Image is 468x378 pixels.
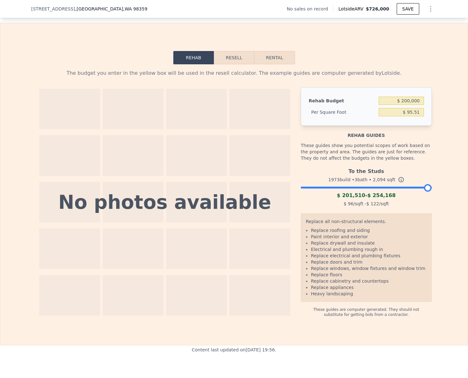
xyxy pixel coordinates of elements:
li: Replace drywall and insulate [311,240,426,246]
span: $726,000 [366,6,389,11]
div: Per Square Foot [309,106,376,118]
li: Replace roofing and siding [311,227,426,234]
div: 1973 build • 3 bath • sqft [301,175,432,184]
button: Resell [214,51,254,64]
div: To the Studs [301,165,432,175]
li: Replace windows, window fixtures and window trim [311,265,426,272]
li: Electrical and plumbing rough in [311,246,426,253]
span: $ 201,510 [337,192,365,198]
div: /sqft - /sqft [301,199,432,208]
li: Replace cabinetry and countertops [311,278,426,284]
button: Rehab [173,51,214,64]
button: Show Options [424,3,437,15]
span: 2,094 [373,177,386,182]
div: Rehab Budget [309,95,376,106]
li: Replace electrical and plumbing fixtures [311,253,426,259]
div: - [301,192,432,199]
div: No sales on record [287,6,333,12]
div: The budget you enter in the yellow box will be used in the resell calculator. The example guides ... [36,69,432,77]
li: Paint interior and exterior [311,234,426,240]
div: Replace all non-structural elements. [306,218,426,227]
span: , WA 98359 [123,6,147,11]
div: These guides are computer generated. They should not substitute for getting bids from a contractor. [301,302,432,317]
button: SAVE [397,3,419,15]
li: Replace doors and trim [311,259,426,265]
span: $ 254,168 [367,192,396,198]
span: $ 122 [366,201,379,206]
li: Heavy landscaping [311,291,426,297]
button: Rental [254,51,295,64]
li: Replace appliances [311,284,426,291]
span: $ 96 [343,201,353,206]
div: Rehab guides [301,126,432,138]
li: Replace floors [311,272,426,278]
div: No photos available [58,193,271,212]
span: [STREET_ADDRESS] [31,6,75,12]
span: , [GEOGRAPHIC_DATA] [75,6,147,12]
span: Lotside ARV [338,6,366,12]
div: These guides show you potential scopes of work based on the property and area. The guides are jus... [301,138,432,165]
